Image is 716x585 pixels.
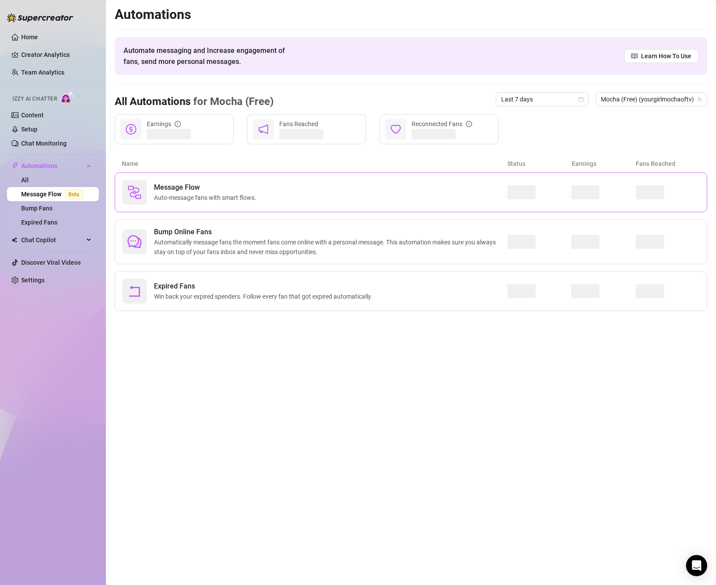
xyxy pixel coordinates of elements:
span: rollback [127,284,142,298]
span: Automate messaging and Increase engagement of fans, send more personal messages. [124,45,293,67]
a: Creator Analytics [21,48,92,62]
span: Chat Copilot [21,233,84,247]
span: Automations [21,159,84,173]
span: heart [390,124,401,135]
a: Home [21,34,38,41]
h3: All Automations [115,95,274,109]
a: Discover Viral Videos [21,259,81,266]
div: Open Intercom Messenger [686,555,707,576]
article: Earnings [572,159,636,169]
span: Last 7 days [501,93,583,106]
a: Learn How To Use [624,49,698,63]
img: logo-BBDzfeDw.svg [7,13,73,22]
span: info-circle [466,121,472,127]
span: Beta [65,190,83,199]
div: Reconnected Fans [412,119,472,129]
a: Team Analytics [21,69,64,76]
article: Status [507,159,572,169]
div: Earnings [147,119,181,129]
span: Fans Reached [279,120,318,127]
a: Message FlowBeta [21,191,86,198]
span: dollar [126,124,136,135]
img: AI Chatter [60,91,74,104]
span: Message Flow [154,182,260,193]
span: Izzy AI Chatter [12,95,57,103]
span: for Mocha (Free) [191,95,274,108]
span: info-circle [175,121,181,127]
a: Setup [21,126,37,133]
span: calendar [578,97,584,102]
span: team [697,97,702,102]
span: Win back your expired spenders. Follow every fan that got expired automatically. [154,292,376,301]
span: comment [127,235,142,249]
span: Learn How To Use [641,51,691,61]
a: Expired Fans [21,219,57,226]
span: notification [258,124,269,135]
h2: Automations [115,6,707,23]
a: Content [21,112,44,119]
a: Bump Fans [21,205,52,212]
span: Expired Fans [154,281,376,292]
span: Mocha (Free) (yourgirlmochaoftv) [601,93,702,106]
a: Settings [21,277,45,284]
img: Chat Copilot [11,237,17,243]
article: Name [122,159,507,169]
article: Fans Reached [636,159,700,169]
img: svg%3e [127,185,142,199]
span: thunderbolt [11,162,19,169]
a: Chat Monitoring [21,140,67,147]
a: All [21,176,29,184]
span: read [631,53,637,59]
span: Automatically message fans the moment fans come online with a personal message. This automation m... [154,237,507,257]
span: Bump Online Fans [154,227,507,237]
span: Auto-message fans with smart flows. [154,193,260,202]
